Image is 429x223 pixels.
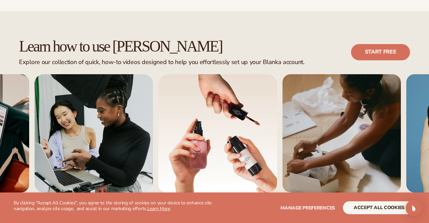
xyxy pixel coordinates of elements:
[147,205,170,212] a: Learn More
[351,44,410,60] a: Start free
[343,201,415,214] button: accept all cookies
[14,200,215,212] p: By clicking "Accept All Cookies", you agree to the storing of cookies on your device to enhance s...
[280,201,335,214] button: Manage preferences
[19,38,325,55] h2: Learn how to use [PERSON_NAME]
[406,200,422,216] div: Open Intercom Messenger
[280,205,335,211] span: Manage preferences
[19,59,325,66] div: Explore our collection of quick, how-to videos designed to help you effortlessly set up your Blan...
